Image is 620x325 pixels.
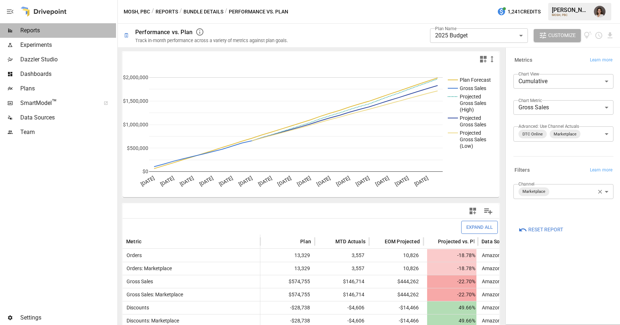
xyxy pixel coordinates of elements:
[427,301,476,314] span: 49.66%
[142,236,152,247] button: Sort
[335,238,365,245] span: MTD Actuals
[460,130,481,136] text: Projected
[218,175,234,187] text: [DATE]
[518,97,542,103] label: Chart Metric
[124,292,183,297] span: Gross Sales: Marketplace
[152,7,154,16] div: /
[20,55,116,64] span: Dazzler Studio
[518,123,579,129] label: Advanced: Use Channel Actuals
[123,122,148,127] text: $1,000,000
[318,262,365,275] span: 3,557
[460,107,474,113] text: (High)
[373,262,420,275] span: 10,826
[373,288,420,301] span: $444,262
[20,128,116,137] span: Team
[584,29,592,42] button: View documentation
[460,115,481,121] text: Projected
[413,175,429,187] text: [DATE]
[518,71,539,77] label: Chart View
[427,288,476,301] span: -22.70%
[460,143,473,149] text: (Low)
[257,175,273,187] text: [DATE]
[514,56,532,64] h6: Metrics
[318,288,365,301] span: $146,714
[373,275,420,288] span: $444,262
[289,236,299,247] button: Sort
[159,175,175,187] text: [DATE]
[479,318,501,324] span: Amazon
[124,7,150,16] button: MOSH, PBC
[479,279,501,284] span: Amazon
[595,31,603,40] button: Schedule report
[325,236,335,247] button: Sort
[318,275,365,288] span: $146,714
[355,175,371,187] text: [DATE]
[514,166,530,174] h6: Filters
[494,5,543,19] button: 1,241Credits
[594,6,605,17] img: Franziska Ibscher
[435,25,456,32] label: Plan Name
[551,130,579,138] span: Marketplace
[430,28,528,43] div: 2025 Budget
[124,252,142,258] span: Orders
[264,288,311,301] span: $574,755
[606,31,614,40] button: Download report
[264,275,311,288] span: $574,755
[124,265,172,271] span: Orders: Marketplace
[479,292,501,297] span: Amazon
[460,137,486,142] text: Gross Sales
[479,305,501,310] span: Amazon
[237,175,253,187] text: [DATE]
[385,238,420,245] span: EOM Projected
[318,249,365,262] span: 3,557
[461,221,498,233] button: Expand All
[264,249,311,262] span: 13,329
[225,7,227,16] div: /
[427,249,476,262] span: -18.78%
[374,236,384,247] button: Sort
[460,100,486,106] text: Gross Sales
[20,41,116,49] span: Experiments
[590,167,612,174] span: Learn more
[264,301,311,314] span: -$28,738
[124,279,153,284] span: Gross Sales
[127,145,148,151] text: $500,000
[123,66,499,197] div: A chart.
[318,301,365,314] span: -$4,606
[479,265,501,271] span: Amazon
[481,238,510,245] span: Data Source
[135,38,288,43] div: Track in-month performance across a variety of metrics against plan goals.
[518,181,534,187] label: Channel
[123,98,148,104] text: $1,500,000
[520,130,546,138] span: DTC Online
[124,305,149,310] span: Discounts
[479,252,501,258] span: Amazon
[590,57,612,64] span: Learn more
[135,29,193,36] div: Performance vs. Plan
[183,7,223,16] button: Bundle Details
[373,301,420,314] span: -$14,466
[438,238,481,245] span: Projected vs. Plan
[20,313,116,322] span: Settings
[552,7,590,13] div: [PERSON_NAME]
[277,175,293,187] text: [DATE]
[513,74,613,89] div: Cumulative
[20,84,116,93] span: Plans
[124,32,129,39] div: 🗓
[264,262,311,275] span: 13,329
[123,74,148,80] text: $2,000,000
[513,223,568,236] button: Reset Report
[480,203,496,219] button: Manage Columns
[590,1,610,22] button: Franziska Ibscher
[460,94,481,99] text: Projected
[300,238,311,245] span: Plan
[20,99,96,107] span: SmartModel
[179,175,195,187] text: [DATE]
[198,175,214,187] text: [DATE]
[20,113,116,122] span: Data Sources
[520,187,548,196] span: Marketplace
[156,7,178,16] button: Reports
[124,318,179,324] span: Discounts: Marketplace
[534,29,581,42] button: Customize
